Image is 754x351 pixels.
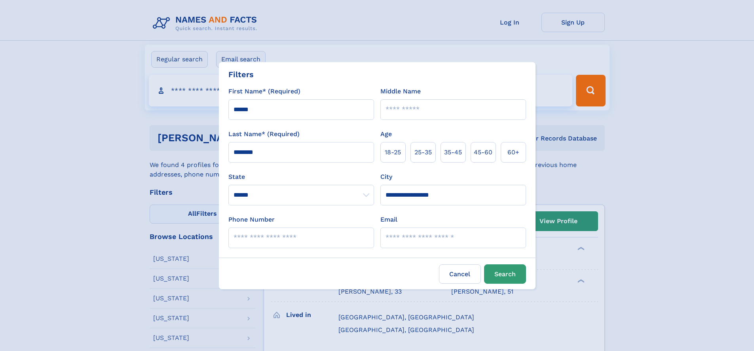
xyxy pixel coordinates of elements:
label: Age [380,129,392,139]
label: Cancel [439,264,481,284]
label: Middle Name [380,87,421,96]
label: First Name* (Required) [228,87,300,96]
span: 25‑35 [414,148,432,157]
label: Last Name* (Required) [228,129,300,139]
label: Email [380,215,397,224]
span: 60+ [507,148,519,157]
label: State [228,172,374,182]
span: 18‑25 [385,148,401,157]
span: 45‑60 [474,148,492,157]
div: Filters [228,68,254,80]
label: City [380,172,392,182]
span: 35‑45 [444,148,462,157]
label: Phone Number [228,215,275,224]
button: Search [484,264,526,284]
